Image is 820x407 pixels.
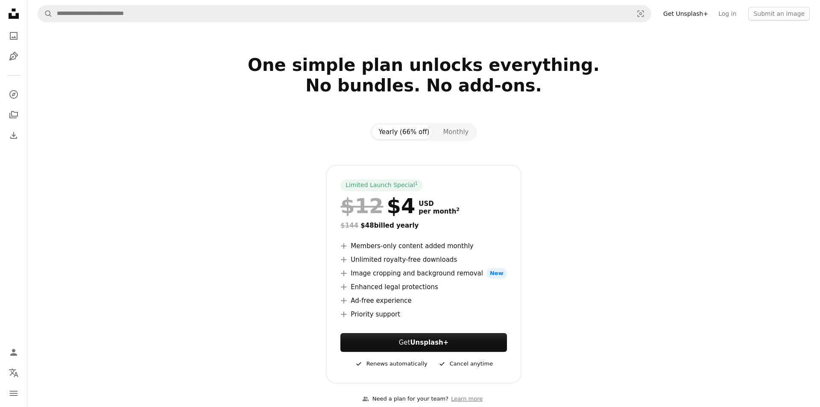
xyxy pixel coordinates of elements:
[340,296,507,306] li: Ad-free experience
[456,207,460,212] sup: 2
[340,268,507,278] li: Image cropping and background removal
[658,7,713,20] a: Get Unsplash+
[340,282,507,292] li: Enhanced legal protections
[340,241,507,251] li: Members-only content added monthly
[5,5,22,24] a: Home — Unsplash
[147,55,700,116] h2: One simple plan unlocks everything. No bundles. No add-ons.
[372,125,436,139] button: Yearly (66% off)
[340,222,358,229] span: $144
[454,208,461,215] a: 2
[38,5,651,22] form: Find visuals sitewide
[5,364,22,381] button: Language
[340,309,507,319] li: Priority support
[630,6,651,22] button: Visual search
[5,86,22,103] a: Explore
[748,7,810,20] button: Submit an image
[5,27,22,44] a: Photos
[413,181,420,190] a: 1
[5,48,22,65] a: Illustrations
[419,200,460,208] span: USD
[410,339,448,346] strong: Unsplash+
[436,125,475,139] button: Monthly
[340,195,383,217] span: $12
[340,255,507,265] li: Unlimited royalty-free downloads
[354,359,428,369] div: Renews automatically
[5,106,22,123] a: Collections
[713,7,741,20] a: Log in
[340,333,507,352] button: GetUnsplash+
[5,127,22,144] a: Download History
[5,385,22,402] button: Menu
[38,6,53,22] button: Search Unsplash
[419,208,460,215] span: per month
[340,220,507,231] div: $48 billed yearly
[486,268,507,278] span: New
[362,395,448,404] div: Need a plan for your team?
[340,179,423,191] div: Limited Launch Special
[448,392,485,406] a: Learn more
[5,344,22,361] a: Log in / Sign up
[415,181,418,186] sup: 1
[340,195,415,217] div: $4
[438,359,493,369] div: Cancel anytime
